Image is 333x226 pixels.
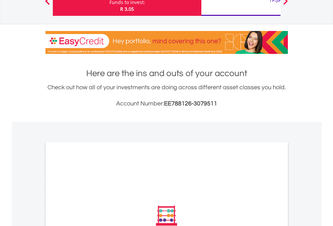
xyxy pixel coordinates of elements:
button: Next [279,1,292,7]
h3: Account Number: [45,99,288,108]
span: EE788126-3079511 [164,100,217,107]
img: EasyCredit Promotion Banner [45,31,288,54]
div: Check out how all of your investments are doing across different asset classes you hold. [45,83,288,108]
span: R 3.05 [120,6,134,12]
button: Previous [41,1,54,7]
h1: Here are the ins and outs of your account [45,67,288,79]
